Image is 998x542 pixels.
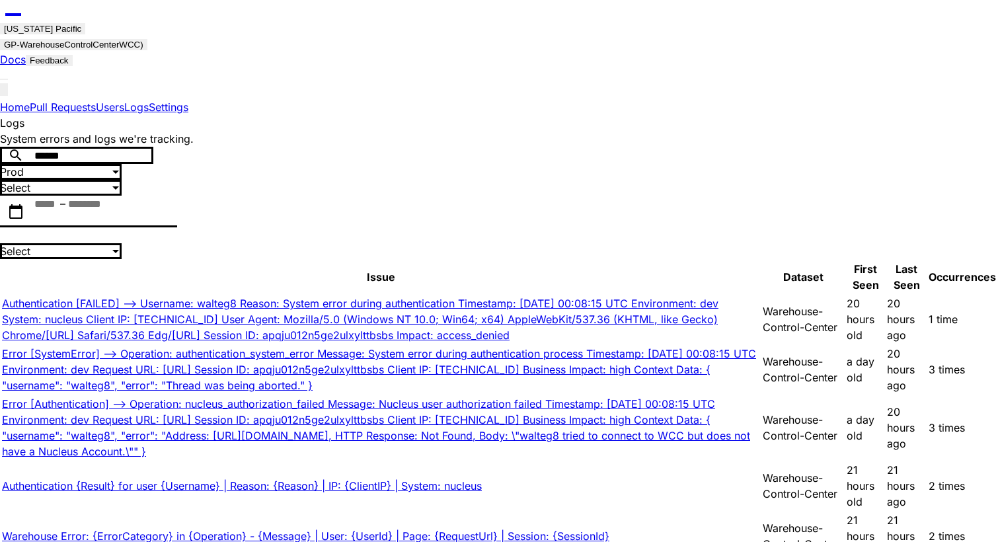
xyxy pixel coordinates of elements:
[762,295,845,344] td: Warehouse-Control-Center
[846,345,885,394] td: a day old
[928,260,997,293] th: Occurrences
[846,395,885,460] td: a day old
[26,55,73,66] button: Feedback
[929,363,965,376] span: 3 times
[1,260,761,293] th: Issue
[2,397,750,458] a: Error [Authentication] --> Operation: nucleus_authorization_failed Message: Nucleus user authoriz...
[853,262,879,291] span: First Seen
[2,297,718,342] a: Authentication [FAILED] --> Username: walteg8 Reason: System error during authentication Timestam...
[30,100,96,114] a: Pull Requests
[846,295,885,344] td: 20 hours old
[8,204,24,219] mat-icon: calendar_today
[60,196,65,212] span: –
[762,461,845,510] td: Warehouse-Control-Center
[886,461,927,510] td: 21 hours ago
[886,295,927,344] td: 20 hours ago
[929,313,958,326] span: 1 time
[2,479,482,492] a: Authentication {Result} for user {Username} | Reason: {Reason} | IP: {ClientIP} | System: nucleus
[886,395,927,460] td: 20 hours ago
[2,347,756,392] a: Error [SystemError] --> Operation: authentication_system_error Message: System error during authe...
[929,479,965,492] span: 2 times
[96,100,124,114] a: Users
[762,395,845,460] td: Warehouse-Control-Center
[4,24,81,34] div: [US_STATE] Pacific
[886,345,927,394] td: 20 hours ago
[124,100,149,114] a: Logs
[846,461,885,510] td: 21 hours old
[4,40,143,50] div: GP-WarehouseControlCenterWCC)
[929,421,965,434] span: 3 times
[762,260,845,293] th: Dataset
[149,100,188,114] a: Settings
[894,262,920,291] span: Last Seen
[762,345,845,394] td: Warehouse-Control-Center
